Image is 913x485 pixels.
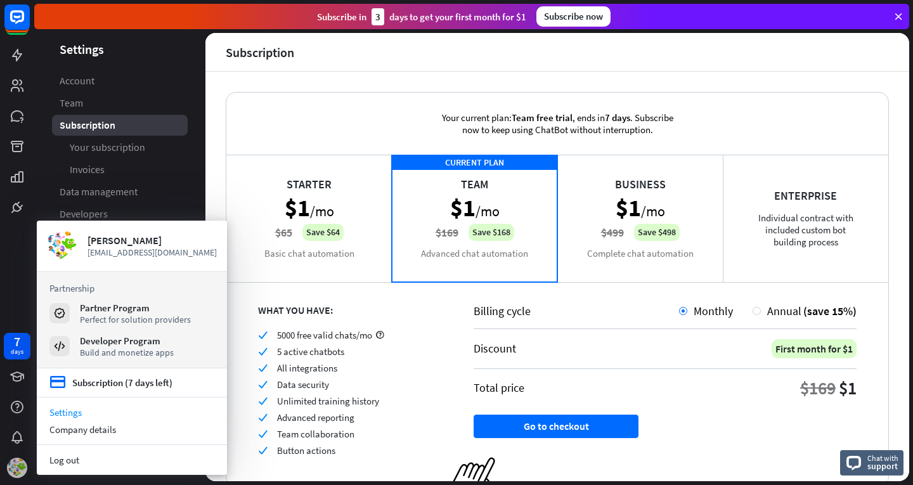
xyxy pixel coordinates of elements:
div: Subscription (7 days left) [72,377,172,389]
i: check [258,429,268,439]
div: Build and monetize apps [80,347,174,358]
span: All integrations [277,362,337,374]
div: Subscribe in days to get your first month for $1 [317,8,526,25]
span: Account [60,74,94,87]
i: credit_card [49,375,66,391]
button: Open LiveChat chat widget [10,5,48,43]
div: days [11,347,23,356]
i: check [258,446,268,455]
div: Your current plan: , ends in . Subscribe now to keep using ChatBot without interruption. [421,93,694,155]
a: credit_card Subscription (7 days left) [49,375,172,391]
div: Subscription [226,45,294,60]
div: [PERSON_NAME] [87,234,217,247]
a: Account [52,70,188,91]
span: (save 15%) [803,304,857,318]
a: Team [52,93,188,113]
span: support [867,460,898,472]
div: Perfect for solution providers [80,314,191,325]
i: check [258,413,268,422]
span: Advanced reporting [277,411,354,424]
div: Discount [474,341,516,356]
a: Developers [52,204,188,224]
span: Data security [277,378,329,391]
div: Subscribe now [536,6,611,27]
i: check [258,347,268,356]
div: 3 [372,8,384,25]
i: check [258,396,268,406]
span: Team [60,96,83,110]
span: Team collaboration [277,428,354,440]
a: Developer Program Build and monetize apps [49,335,214,358]
i: check [258,330,268,340]
div: Developer Program [80,335,174,347]
div: Billing cycle [474,304,679,318]
div: Total price [474,380,524,395]
header: Settings [34,41,205,58]
span: Developers [60,207,108,221]
div: WHAT YOU HAVE: [258,304,442,316]
div: Partner Program [80,302,191,314]
span: Unlimited training history [277,395,379,407]
span: [EMAIL_ADDRESS][DOMAIN_NAME] [87,247,217,258]
span: Subscription [60,119,115,132]
div: First month for $1 [772,339,857,358]
h3: Partnership [49,282,214,294]
div: $169 [800,377,836,399]
span: Button actions [277,444,335,456]
span: 5000 free valid chats/mo [277,329,372,341]
span: Data management [60,185,138,198]
span: Invoices [70,163,105,176]
div: 7 [14,336,20,347]
a: Data management [52,181,188,202]
span: Team free trial [512,112,573,124]
span: Chat with [867,452,898,464]
span: 7 days [605,112,630,124]
span: Monthly [694,304,733,318]
i: check [258,363,268,373]
i: check [258,380,268,389]
a: Your subscription [52,137,188,158]
button: Go to checkout [474,415,638,438]
a: Partner Program Perfect for solution providers [49,302,214,325]
div: $1 [839,377,857,399]
span: 5 active chatbots [277,346,344,358]
a: Invoices [52,159,188,180]
a: Log out [37,451,227,469]
div: Company details [37,421,227,438]
span: Your subscription [70,141,145,154]
a: Settings [37,404,227,421]
span: Annual [767,304,801,318]
a: [PERSON_NAME] [EMAIL_ADDRESS][DOMAIN_NAME] [46,230,217,262]
a: 7 days [4,333,30,359]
